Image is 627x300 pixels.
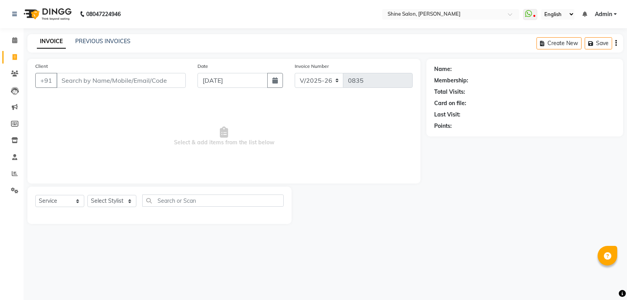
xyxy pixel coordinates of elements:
button: Save [585,37,612,49]
div: Last Visit: [434,111,460,119]
div: Card on file: [434,99,466,107]
img: logo [20,3,74,25]
button: Create New [536,37,582,49]
iframe: chat widget [594,269,619,292]
b: 08047224946 [86,3,121,25]
label: Client [35,63,48,70]
a: PREVIOUS INVOICES [75,38,130,45]
input: Search or Scan [142,195,284,207]
div: Name: [434,65,452,73]
span: Admin [595,10,612,18]
a: INVOICE [37,35,66,49]
div: Membership: [434,76,468,85]
label: Invoice Number [295,63,329,70]
input: Search by Name/Mobile/Email/Code [56,73,186,88]
div: Total Visits: [434,88,465,96]
button: +91 [35,73,57,88]
span: Select & add items from the list below [35,97,413,176]
div: Points: [434,122,452,130]
label: Date [198,63,208,70]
